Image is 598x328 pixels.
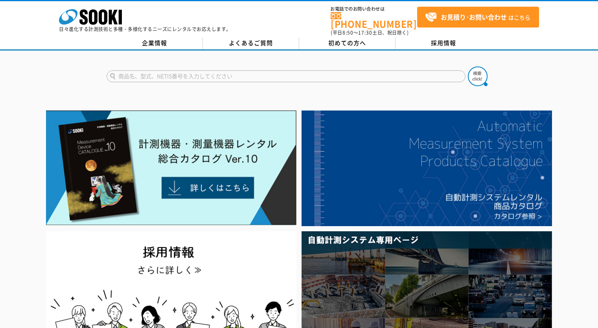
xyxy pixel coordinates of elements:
span: 17:30 [358,29,372,36]
img: btn_search.png [468,66,488,86]
span: お電話でのお問い合わせは [331,7,417,11]
img: Catalog Ver10 [46,111,296,225]
a: お見積り･お問い合わせはこちら [417,7,539,28]
span: はこちら [425,11,530,23]
a: よくあるご質問 [203,37,299,49]
input: 商品名、型式、NETIS番号を入力してください [107,70,466,82]
a: [PHONE_NUMBER] [331,12,417,28]
span: 8:50 [342,29,353,36]
p: 日々進化する計測技術と多種・多様化するニーズにレンタルでお応えします。 [59,27,231,31]
span: 初めての方へ [328,39,366,47]
img: 自動計測システムカタログ [302,111,552,226]
a: 企業情報 [107,37,203,49]
strong: お見積り･お問い合わせ [441,12,507,22]
span: (平日 ～ 土日、祝日除く) [331,29,408,36]
a: 採用情報 [396,37,492,49]
a: 初めての方へ [299,37,396,49]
